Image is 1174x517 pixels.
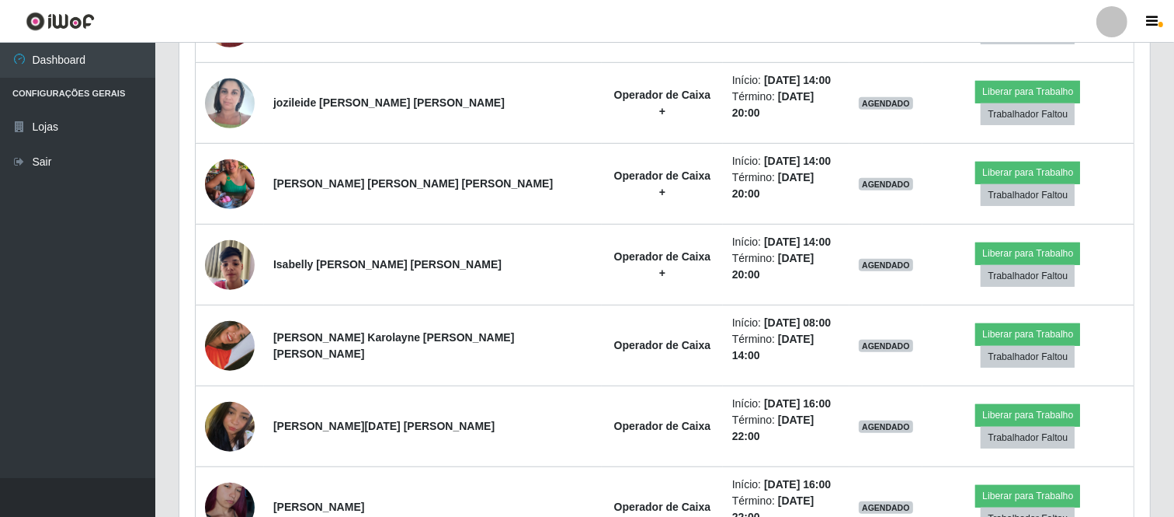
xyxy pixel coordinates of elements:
[732,412,840,445] li: Término:
[273,331,514,360] strong: [PERSON_NAME] Karolayne [PERSON_NAME] [PERSON_NAME]
[859,340,913,352] span: AGENDADO
[732,89,840,121] li: Término:
[732,234,840,250] li: Início:
[205,232,255,298] img: 1754408980746.jpeg
[614,420,711,432] strong: Operador de Caixa
[981,265,1075,287] button: Trabalhador Faltou
[764,316,831,329] time: [DATE] 08:00
[205,70,255,136] img: 1705690307767.jpeg
[859,178,913,190] span: AGENDADO
[732,250,840,283] li: Término:
[614,501,711,513] strong: Operador de Caixa
[614,89,711,117] strong: Operador de Caixa +
[732,331,840,364] li: Término:
[273,501,364,513] strong: [PERSON_NAME]
[981,346,1075,368] button: Trabalhador Faltou
[205,140,255,229] img: 1744399618911.jpeg
[764,74,831,86] time: [DATE] 14:00
[273,420,495,432] strong: [PERSON_NAME][DATE] [PERSON_NAME]
[981,427,1075,449] button: Trabalhador Faltou
[859,97,913,110] span: AGENDADO
[732,169,840,202] li: Término:
[975,404,1080,426] button: Liberar para Trabalho
[981,103,1075,125] button: Trabalhador Faltou
[764,397,831,410] time: [DATE] 16:00
[273,177,553,190] strong: [PERSON_NAME] [PERSON_NAME] [PERSON_NAME]
[859,501,913,514] span: AGENDADO
[273,258,502,271] strong: Isabelly [PERSON_NAME] [PERSON_NAME]
[26,12,95,31] img: CoreUI Logo
[273,96,505,109] strong: jozileide [PERSON_NAME] [PERSON_NAME]
[975,162,1080,183] button: Liberar para Trabalho
[859,259,913,271] span: AGENDADO
[975,81,1080,103] button: Liberar para Trabalho
[732,477,840,493] li: Início:
[732,153,840,169] li: Início:
[975,243,1080,264] button: Liberar para Trabalho
[859,421,913,433] span: AGENDADO
[981,184,1075,206] button: Trabalhador Faltou
[732,72,840,89] li: Início:
[764,155,831,167] time: [DATE] 14:00
[614,339,711,351] strong: Operador de Caixa
[732,315,840,331] li: Início:
[614,169,711,198] strong: Operador de Caixa +
[614,250,711,279] strong: Operador de Caixa +
[732,396,840,412] li: Início:
[975,323,1080,345] button: Liberar para Trabalho
[764,478,831,491] time: [DATE] 16:00
[205,302,255,390] img: 1732041144811.jpeg
[205,394,255,459] img: 1737905263534.jpeg
[764,236,831,248] time: [DATE] 14:00
[975,485,1080,507] button: Liberar para Trabalho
